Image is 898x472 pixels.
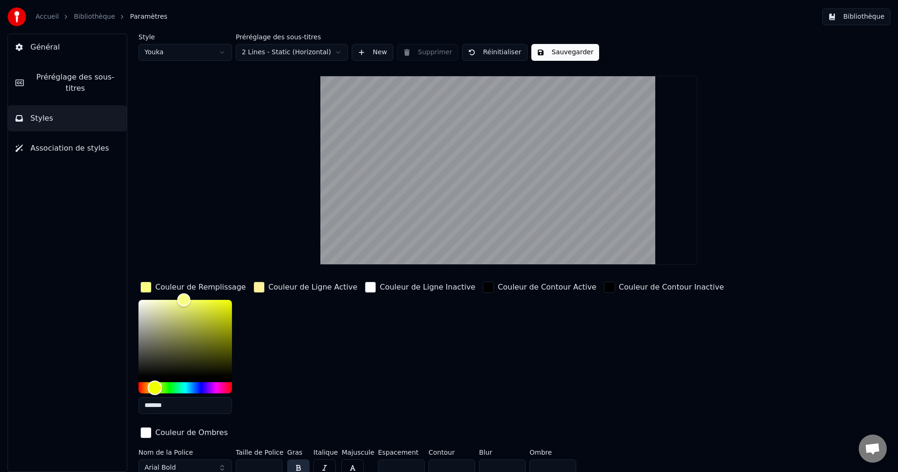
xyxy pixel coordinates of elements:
[7,7,26,26] img: youka
[479,449,526,456] label: Blur
[529,449,576,456] label: Ombre
[155,282,246,293] div: Couleur de Remplissage
[138,382,232,393] div: Hue
[822,8,891,25] button: Bibliothèque
[236,449,283,456] label: Taille de Police
[138,280,248,295] button: Couleur de Remplissage
[8,64,127,102] button: Préréglage des sous-titres
[363,280,477,295] button: Couleur de Ligne Inactive
[341,449,374,456] label: Majuscule
[36,12,167,22] nav: breadcrumb
[138,300,232,377] div: Color
[498,282,596,293] div: Couleur de Contour Active
[30,42,60,53] span: Général
[619,282,724,293] div: Couleur de Contour Inactive
[428,449,475,456] label: Contour
[380,282,475,293] div: Couleur de Ligne Inactive
[268,282,357,293] div: Couleur de Ligne Active
[481,280,598,295] button: Couleur de Contour Active
[155,427,228,438] div: Couleur de Ombres
[287,449,310,456] label: Gras
[31,72,119,94] span: Préréglage des sous-titres
[252,280,359,295] button: Couleur de Ligne Active
[30,113,53,124] span: Styles
[138,34,232,40] label: Style
[8,135,127,161] button: Association de styles
[462,44,528,61] button: Réinitialiser
[130,12,167,22] span: Paramètres
[531,44,599,61] button: Sauvegarder
[236,34,348,40] label: Préréglage des sous-titres
[30,143,109,154] span: Association de styles
[138,449,232,456] label: Nom de la Police
[859,435,887,463] div: Ouvrir le chat
[602,280,726,295] button: Couleur de Contour Inactive
[313,449,338,456] label: Italique
[8,34,127,60] button: Général
[378,449,425,456] label: Espacement
[138,425,230,440] button: Couleur de Ombres
[8,105,127,131] button: Styles
[36,12,59,22] a: Accueil
[74,12,115,22] a: Bibliothèque
[352,44,393,61] button: New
